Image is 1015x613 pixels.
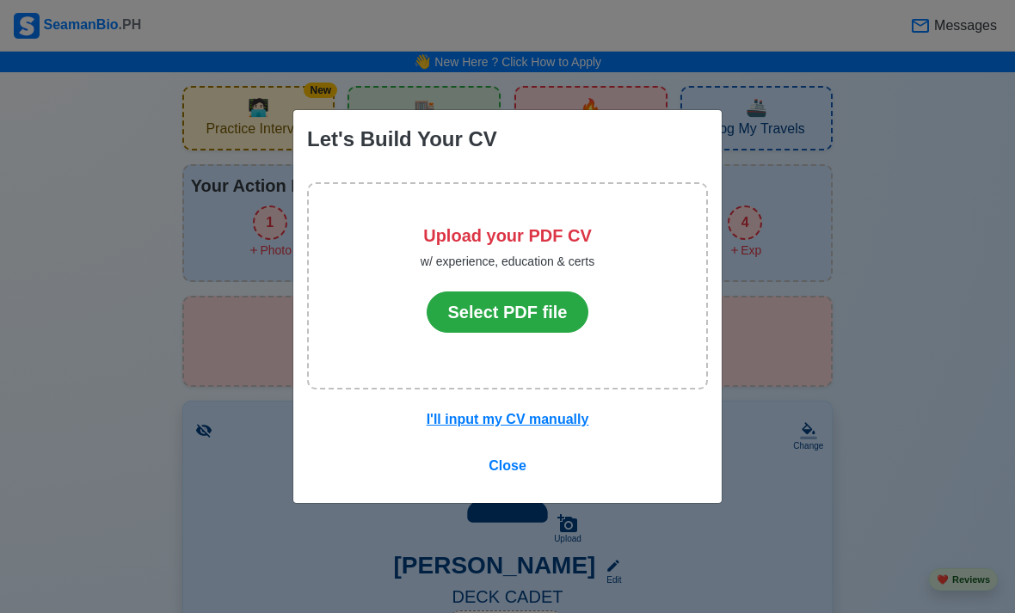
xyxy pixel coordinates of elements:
button: Select PDF file [427,291,589,333]
div: Let's Build Your CV [307,124,497,155]
button: I'll input my CV manually [415,403,600,436]
h5: Upload your PDF CV [421,225,594,246]
button: Close [477,450,538,482]
span: Close [489,458,526,473]
u: I'll input my CV manually [427,412,589,426]
p: w/ experience, education & certs [421,246,594,278]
